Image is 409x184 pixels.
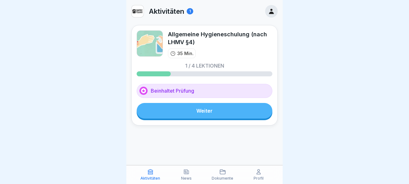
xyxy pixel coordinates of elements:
p: Aktivitäten [140,176,160,181]
p: 35 Min. [177,50,194,57]
p: Aktivitäten [149,7,184,15]
p: News [181,176,192,181]
a: Weiter [137,103,272,119]
img: gxsnf7ygjsfsmxd96jxi4ufn.png [137,30,163,57]
div: Allgemeine Hygieneschulung (nach LHMV §4) [168,30,272,46]
div: 1 [187,8,193,14]
p: Dokumente [212,176,233,181]
img: qseofouj91z1f4yix4uzne48.png [132,5,144,17]
p: Profil [254,176,264,181]
div: Beinhaltet Prüfung [137,84,272,98]
p: 1 / 4 Lektionen [185,63,224,68]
